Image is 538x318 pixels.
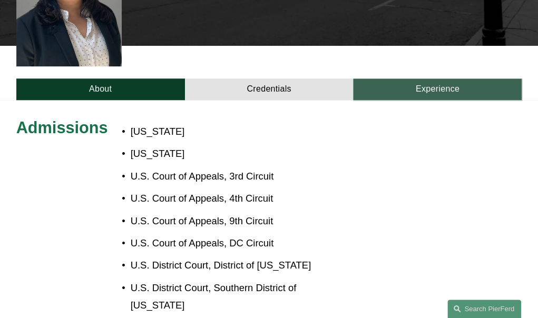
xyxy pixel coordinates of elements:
[16,118,108,137] span: Admissions
[131,279,311,314] p: U.S. District Court, Southern District of [US_STATE]
[131,167,311,185] p: U.S. Court of Appeals, 3rd Circuit
[447,300,521,318] a: Search this site
[131,123,311,140] p: [US_STATE]
[131,190,311,207] p: U.S. Court of Appeals, 4th Circuit
[131,145,311,162] p: [US_STATE]
[353,78,522,100] a: Experience
[185,78,354,100] a: Credentials
[16,78,185,100] a: About
[131,212,311,230] p: U.S. Court of Appeals, 9th Circuit
[131,256,311,274] p: U.S. District Court, District of [US_STATE]
[131,234,311,252] p: U.S. Court of Appeals, DC Circuit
